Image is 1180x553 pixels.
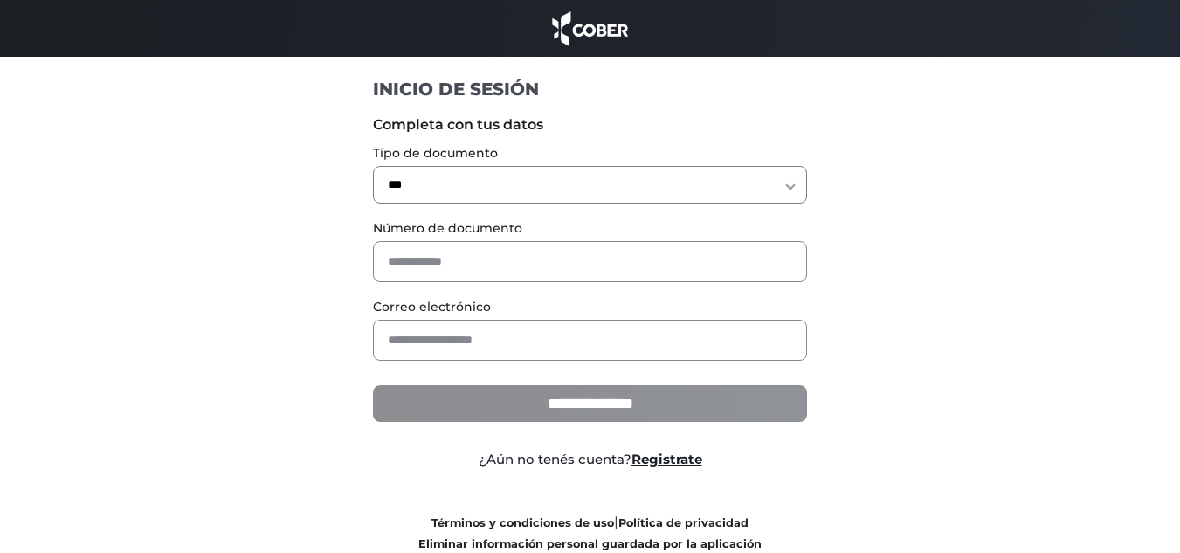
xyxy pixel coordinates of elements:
[618,516,749,529] a: Política de privacidad
[360,450,820,470] div: ¿Aún no tenés cuenta?
[373,114,807,135] label: Completa con tus datos
[373,219,807,238] label: Número de documento
[631,451,702,467] a: Registrate
[373,78,807,100] h1: INICIO DE SESIÓN
[373,298,807,316] label: Correo electrónico
[373,144,807,162] label: Tipo de documento
[548,9,633,48] img: cober_marca.png
[431,516,614,529] a: Términos y condiciones de uso
[418,537,762,550] a: Eliminar información personal guardada por la aplicación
